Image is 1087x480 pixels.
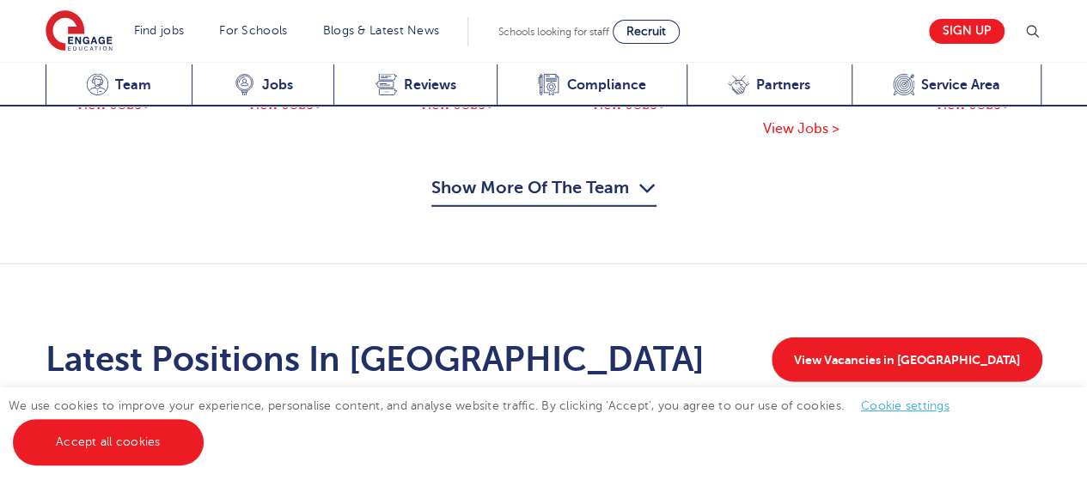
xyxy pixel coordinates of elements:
[921,76,1000,94] span: Service Area
[46,339,705,380] h2: Latest Positions In [GEOGRAPHIC_DATA]
[46,64,192,106] a: Team
[134,24,185,37] a: Find jobs
[687,64,852,106] a: Partners
[219,24,287,37] a: For Schools
[333,64,497,106] a: Reviews
[626,25,666,38] span: Recruit
[46,10,113,53] img: Engage Education
[323,24,440,37] a: Blogs & Latest News
[772,337,1042,382] a: View Vacancies in [GEOGRAPHIC_DATA]
[763,121,840,137] span: View Jobs >
[566,76,645,94] span: Compliance
[756,76,810,94] span: Partners
[497,64,687,106] a: Compliance
[613,20,680,44] a: Recruit
[192,64,333,106] a: Jobs
[404,76,456,94] span: Reviews
[9,399,967,448] span: We use cookies to improve your experience, personalise content, and analyse website traffic. By c...
[852,64,1042,106] a: Service Area
[13,419,204,465] a: Accept all cookies
[861,399,950,412] a: Cookie settings
[498,26,609,38] span: Schools looking for staff
[115,76,151,94] span: Team
[929,19,1005,44] a: Sign up
[262,76,293,94] span: Jobs
[431,174,656,207] button: Show More Of The Team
